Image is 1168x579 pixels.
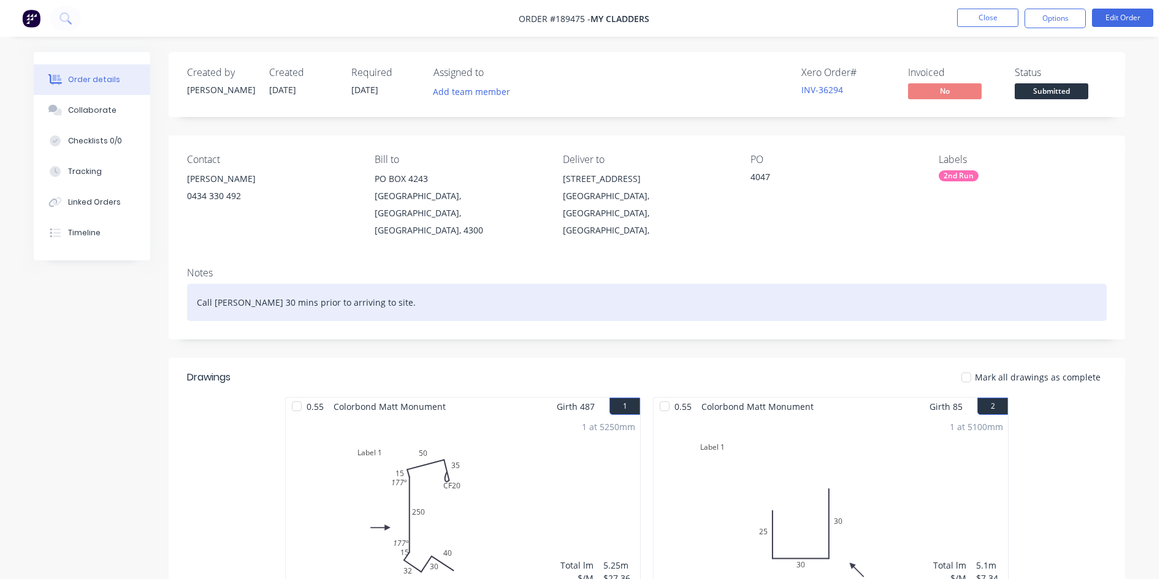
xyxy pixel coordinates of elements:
div: Timeline [68,227,101,238]
span: [DATE] [351,84,378,96]
button: Add team member [433,83,517,100]
span: Girth 487 [557,398,595,415]
span: No [908,83,982,99]
div: Checklists 0/0 [68,135,122,146]
button: Tracking [34,156,150,187]
div: Xero Order # [801,67,893,78]
span: My Cladders [590,13,649,25]
div: [GEOGRAPHIC_DATA], [GEOGRAPHIC_DATA], [GEOGRAPHIC_DATA], 4300 [375,187,543,239]
button: Add team member [427,83,517,100]
button: Close [957,9,1018,27]
div: PO BOX 4243 [375,170,543,187]
button: Edit Order [1092,9,1153,27]
span: Colorbond Matt Monument [329,398,451,415]
div: 1 at 5250mm [582,420,635,433]
div: Notes [187,267,1107,279]
div: PO [750,154,918,165]
button: Checklists 0/0 [34,126,150,156]
div: Created by [187,67,254,78]
button: Order details [34,64,150,95]
span: 0.55 [302,398,329,415]
div: 2nd Run [939,170,979,181]
button: Options [1025,9,1086,28]
div: [GEOGRAPHIC_DATA], [GEOGRAPHIC_DATA], [GEOGRAPHIC_DATA], [563,187,731,239]
div: [PERSON_NAME]0434 330 492 [187,170,355,210]
div: 5.25m [603,559,635,572]
div: 5.1m [976,559,1003,572]
div: Status [1015,67,1107,78]
div: Tracking [68,166,102,177]
div: Assigned to [433,67,556,78]
a: INV-36294 [801,84,843,96]
div: Drawings [187,370,231,385]
span: Colorbond Matt Monument [697,398,819,415]
div: PO BOX 4243[GEOGRAPHIC_DATA], [GEOGRAPHIC_DATA], [GEOGRAPHIC_DATA], 4300 [375,170,543,239]
button: 2 [977,398,1008,415]
span: Mark all drawings as complete [975,371,1101,384]
span: Submitted [1015,83,1088,99]
div: [PERSON_NAME] [187,170,355,187]
button: Timeline [34,218,150,248]
div: Order details [68,74,120,85]
button: Collaborate [34,95,150,126]
button: Linked Orders [34,187,150,218]
div: Total lm [560,559,594,572]
div: Deliver to [563,154,731,165]
div: 0434 330 492 [187,187,355,205]
span: 0.55 [670,398,697,415]
div: Call [PERSON_NAME] 30 mins prior to arriving to site. [187,284,1107,321]
div: Required [351,67,419,78]
img: Factory [22,9,40,28]
div: Total lm [933,559,966,572]
div: [STREET_ADDRESS][GEOGRAPHIC_DATA], [GEOGRAPHIC_DATA], [GEOGRAPHIC_DATA], [563,170,731,239]
div: Created [269,67,337,78]
span: [DATE] [269,84,296,96]
div: Collaborate [68,105,116,116]
div: Contact [187,154,355,165]
button: Submitted [1015,83,1088,102]
span: Order #189475 - [519,13,590,25]
div: [PERSON_NAME] [187,83,254,96]
span: Girth 85 [929,398,963,415]
div: 4047 [750,170,904,187]
div: Labels [939,154,1107,165]
button: 1 [609,398,640,415]
div: 1 at 5100mm [950,420,1003,433]
div: Linked Orders [68,197,121,208]
div: Bill to [375,154,543,165]
div: [STREET_ADDRESS] [563,170,731,187]
div: Invoiced [908,67,1000,78]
